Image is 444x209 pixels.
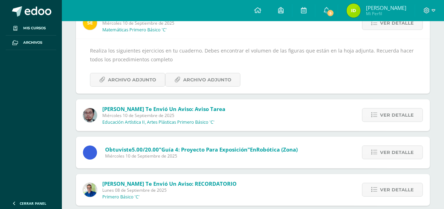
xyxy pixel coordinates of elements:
span: Miércoles 10 de Septiembre de 2025 [105,153,298,159]
span: Obtuviste en [105,146,298,153]
span: "Guía 4: Proyecto para exposición" [159,146,250,153]
span: 5 [327,9,334,17]
div: Realiza los siguientes ejercicios en tu cuaderno. Debes encontrar el volumen de las figuras que e... [90,46,416,87]
a: Archivo Adjunto [165,73,240,87]
a: Mis cursos [6,21,56,36]
span: 5.00/20.00 [132,146,159,153]
span: [PERSON_NAME] te envió un aviso: RECORDATORIO [102,180,237,187]
span: Ver detalle [380,183,414,196]
span: Robótica (Zona) [256,146,298,153]
span: [PERSON_NAME] te envió un aviso: Aviso tarea [102,105,225,112]
a: Archivos [6,36,56,50]
span: Lunes 08 de Septiembre de 2025 [102,187,237,193]
img: 692ded2a22070436d299c26f70cfa591.png [83,183,97,197]
span: Miércoles 10 de Septiembre de 2025 [102,112,225,118]
span: Ver detalle [380,109,414,122]
span: Mis cursos [23,25,46,31]
span: Ver detalle [380,146,414,159]
img: 373a557f38a0f3a1dba7f4f3516949e0.png [347,4,361,18]
span: Miércoles 10 de Septiembre de 2025 [102,20,281,26]
span: Archivos [23,40,42,45]
p: Primero Básico 'C' [102,194,140,200]
span: Archivo Adjunto [108,73,156,86]
a: Archivo Adjunto [90,73,165,87]
span: [PERSON_NAME] [366,4,406,11]
span: Ver detalle [380,17,414,30]
span: Cerrar panel [20,201,46,206]
p: Educación Artística II, Artes Plásticas Primero Básico 'C' [102,119,214,125]
p: Matemáticas Primero Básico 'C' [102,27,167,33]
img: 03c2987289e60ca238394da5f82a525a.png [83,16,97,30]
span: Mi Perfil [366,11,406,17]
span: Archivo Adjunto [183,73,231,86]
img: 5fac68162d5e1b6fbd390a6ac50e103d.png [83,108,97,122]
